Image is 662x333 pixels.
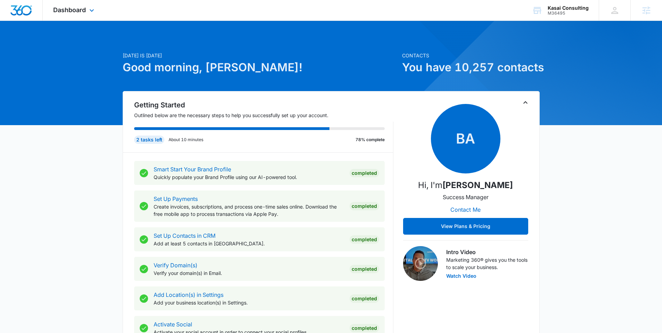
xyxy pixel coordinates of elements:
p: Add your business location(s) in Settings. [154,299,344,306]
a: Smart Start Your Brand Profile [154,166,231,173]
a: Set Up Contacts in CRM [154,232,215,239]
a: Set Up Payments [154,195,198,202]
p: Quickly populate your Brand Profile using our AI-powered tool. [154,173,344,181]
h1: You have 10,257 contacts [402,59,540,76]
p: Contacts [402,52,540,59]
a: Add Location(s) in Settings [154,291,223,298]
div: Completed [350,265,379,273]
span: Dashboard [53,6,86,14]
p: About 10 minutes [169,137,203,143]
div: Completed [350,294,379,303]
p: Create invoices, subscriptions, and process one-time sales online. Download the free mobile app t... [154,203,344,218]
div: Completed [350,202,379,210]
div: account id [548,11,589,16]
p: Add at least 5 contacts in [GEOGRAPHIC_DATA]. [154,240,344,247]
img: Intro Video [403,246,438,281]
h1: Good morning, [PERSON_NAME]! [123,59,398,76]
div: account name [548,5,589,11]
p: Marketing 360® gives you the tools to scale your business. [446,256,528,271]
p: Verify your domain(s) in Email. [154,269,344,277]
h3: Intro Video [446,248,528,256]
p: 78% complete [355,137,385,143]
a: Activate Social [154,321,192,328]
button: Watch Video [446,274,476,278]
p: Hi, I'm [418,179,513,192]
strong: [PERSON_NAME] [442,180,513,190]
div: Completed [350,169,379,177]
span: BA [431,104,500,173]
button: Toggle Collapse [521,98,530,107]
button: View Plans & Pricing [403,218,528,235]
h2: Getting Started [134,100,393,110]
a: Verify Domain(s) [154,262,197,269]
p: [DATE] is [DATE] [123,52,398,59]
button: Contact Me [443,201,488,218]
p: Success Manager [443,193,489,201]
div: Completed [350,324,379,332]
div: 2 tasks left [134,136,164,144]
div: Completed [350,235,379,244]
p: Outlined below are the necessary steps to help you successfully set up your account. [134,112,393,119]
